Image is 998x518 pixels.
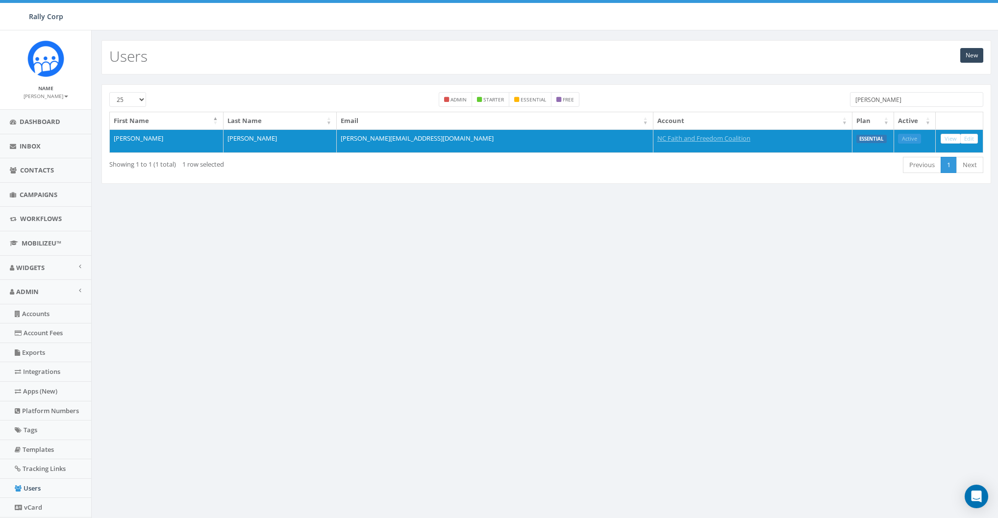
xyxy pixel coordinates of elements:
a: Next [956,157,983,173]
th: Active: activate to sort column ascending [894,112,936,129]
small: admin [450,96,467,103]
a: New [960,48,983,63]
th: Email: activate to sort column ascending [337,112,653,129]
span: Rally Corp [29,12,63,21]
input: Type to search [850,92,983,107]
span: Dashboard [20,117,60,126]
span: Workflows [20,214,62,223]
th: Last Name: activate to sort column ascending [224,112,337,129]
small: starter [483,96,504,103]
span: Campaigns [20,190,57,199]
td: [PERSON_NAME] [224,129,337,153]
a: Previous [903,157,941,173]
span: Contacts [20,166,54,174]
td: [PERSON_NAME][EMAIL_ADDRESS][DOMAIN_NAME] [337,129,653,153]
span: MobilizeU™ [22,239,61,247]
th: Plan: activate to sort column ascending [852,112,894,129]
a: [PERSON_NAME] [24,91,68,100]
small: Name [38,85,53,92]
div: Showing 1 to 1 (1 total) [109,156,465,169]
div: Open Intercom Messenger [965,485,988,508]
td: [PERSON_NAME] [110,129,224,153]
th: Account: activate to sort column ascending [653,112,852,129]
h2: Users [109,48,148,64]
a: NC Faith and Freedom Coalition [657,134,750,143]
small: [PERSON_NAME] [24,93,68,99]
span: Inbox [20,142,41,150]
label: ESSENTIAL [856,135,887,144]
a: View [941,134,961,144]
span: Widgets [16,263,45,272]
small: essential [521,96,546,103]
small: free [563,96,574,103]
a: Edit [960,134,978,144]
span: Admin [16,287,39,296]
img: Icon_1.png [27,40,64,77]
span: 1 row selected [182,160,224,169]
th: First Name: activate to sort column descending [110,112,224,129]
a: Active [898,134,921,144]
a: 1 [941,157,957,173]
